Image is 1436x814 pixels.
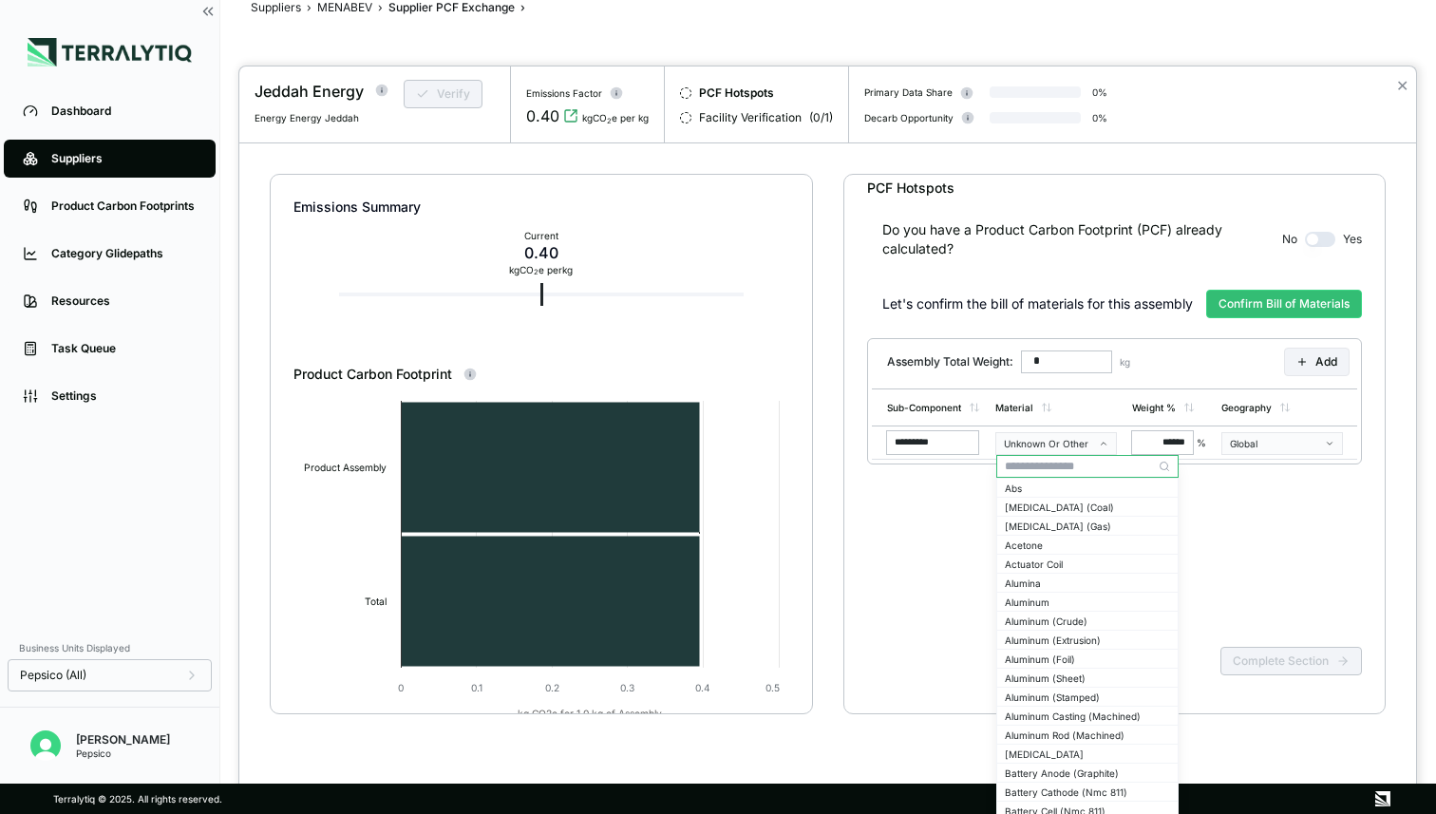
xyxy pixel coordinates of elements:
span: No [1282,232,1297,247]
div: 0.40 [526,104,559,127]
span: PCF Hotspots [699,85,774,101]
div: Material [995,402,1033,413]
div: Actuator Coil [1005,558,1170,570]
div: Energy Energy Jeddah [255,112,388,123]
text: 0.3 [620,682,634,693]
button: Global [1221,432,1343,455]
div: Do you have a Product Carbon Footprint (PCF) already calculated? [882,220,1275,258]
div: kgCO e per kg [582,112,649,123]
div: Battery Cathode (Nmc 811) [1005,786,1170,798]
text: 0 [398,682,404,693]
span: Yes [1343,232,1362,247]
div: Aluminum (Stamped) [1005,691,1170,703]
text: 0.5 [765,682,780,693]
button: Close [1396,74,1408,97]
div: 0 % [1092,112,1107,123]
div: Current [509,230,573,241]
text: 0.4 [695,682,710,693]
div: Aluminum (Crude) [1005,615,1170,627]
div: Let's confirm the bill of materials for this assembly [882,294,1193,313]
div: PCF Hotspots [867,179,1363,198]
div: [MEDICAL_DATA] [1005,748,1170,760]
div: Battery Anode (Graphite) [1005,767,1170,779]
div: Emissions Factor [526,87,602,99]
text: 0.2 [545,682,559,693]
div: Global [1230,438,1321,449]
button: Add [1284,348,1350,376]
div: Abs [1005,483,1170,494]
div: Aluminum (Extrusion) [1005,634,1170,646]
div: Acetone [1005,540,1170,551]
div: kg CO e per kg [509,264,573,275]
text: kg CO2e for 1.0 kg of Assembly [518,708,662,720]
div: Decarb Opportunity [864,112,954,123]
div: Aluminum Casting (Machined) [1005,710,1170,722]
div: 0 % [1092,86,1107,98]
div: Aluminum (Foil) [1005,653,1170,665]
div: Weight % [1132,402,1176,413]
div: Jeddah Energy [255,80,364,103]
sub: 2 [607,117,612,125]
div: Primary Data Share [864,86,953,98]
h3: Assembly Total Weight: [887,354,1013,369]
div: Aluminum [1005,596,1170,608]
span: Facility Verification [699,110,802,125]
div: Aluminum Rod (Machined) [1005,729,1170,741]
div: Unknown Or Other [1004,438,1095,449]
div: [MEDICAL_DATA] (Gas) [1005,521,1170,532]
span: kg [1120,356,1130,368]
div: 0.40 [509,241,573,264]
div: Aluminum (Sheet) [1005,672,1170,684]
button: Unknown Or Other [995,432,1117,455]
div: Alumina [1005,577,1170,589]
div: Sub-Component [887,402,961,413]
button: Confirm Bill of Materials [1206,290,1362,318]
div: [MEDICAL_DATA] (Coal) [1005,502,1170,513]
text: 0.1 [471,682,482,693]
span: ( 0 / 1 ) [809,110,833,125]
text: Total [365,596,387,607]
div: Product Carbon Footprint [293,365,789,384]
sub: 2 [534,268,538,276]
text: Product Assembly [304,462,387,474]
span: % [1197,437,1206,448]
div: Emissions Summary [293,198,789,217]
svg: View audit trail [563,108,578,123]
div: Geography [1221,402,1272,413]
